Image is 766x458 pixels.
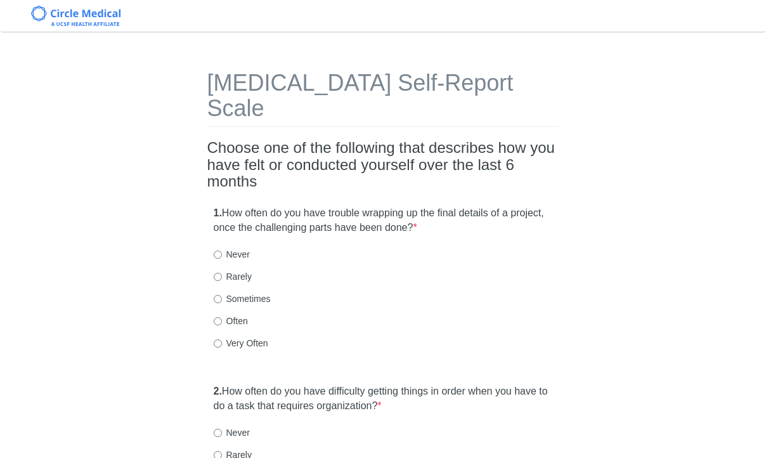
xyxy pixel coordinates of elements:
[214,248,250,261] label: Never
[214,426,250,439] label: Never
[214,429,222,437] input: Never
[214,273,222,281] input: Rarely
[214,386,222,396] strong: 2.
[31,6,120,26] img: Circle Medical Logo
[214,337,268,350] label: Very Often
[214,339,222,348] input: Very Often
[214,384,553,414] label: How often do you have difficulty getting things in order when you have to do a task that requires...
[207,70,559,127] h1: [MEDICAL_DATA] Self-Report Scale
[207,140,559,190] h2: Choose one of the following that describes how you have felt or conducted yourself over the last ...
[214,315,248,327] label: Often
[214,295,222,303] input: Sometimes
[214,270,252,283] label: Rarely
[214,206,553,235] label: How often do you have trouble wrapping up the final details of a project, once the challenging pa...
[214,292,271,305] label: Sometimes
[214,207,222,218] strong: 1.
[214,317,222,325] input: Often
[214,251,222,259] input: Never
